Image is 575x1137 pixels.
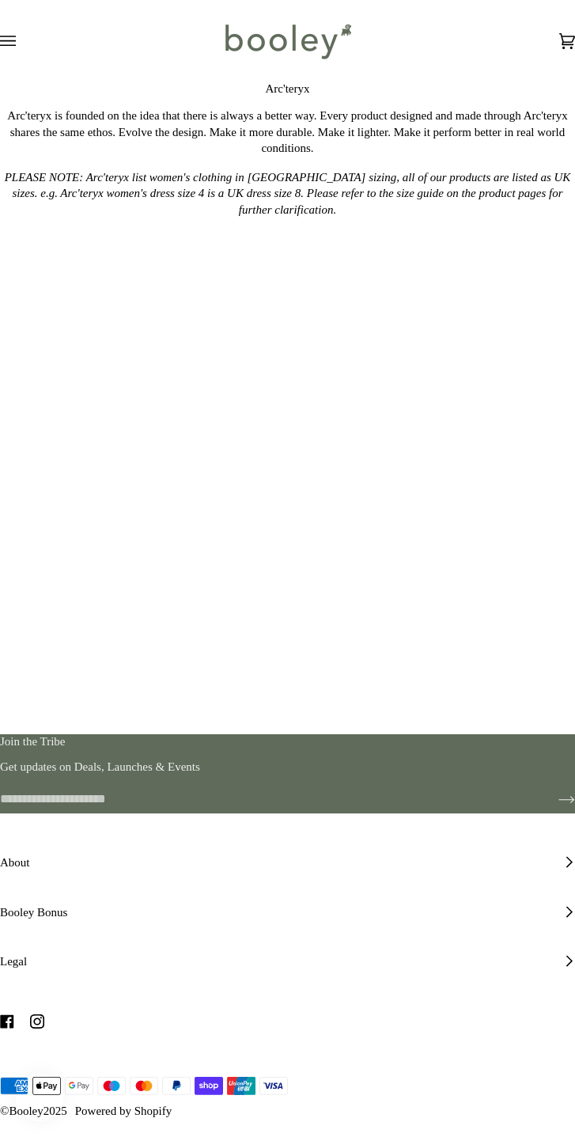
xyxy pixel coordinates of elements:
img: Booley [218,18,357,64]
em: PLEASE NOTE: Arc'teryx list women's clothing in [GEOGRAPHIC_DATA] sizing, all of our products are... [5,171,571,216]
a: Booley [9,1105,43,1117]
iframe: Button to open loyalty program pop-up [16,1074,63,1121]
a: Powered by Shopify [75,1105,172,1117]
button: Join [533,786,575,812]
